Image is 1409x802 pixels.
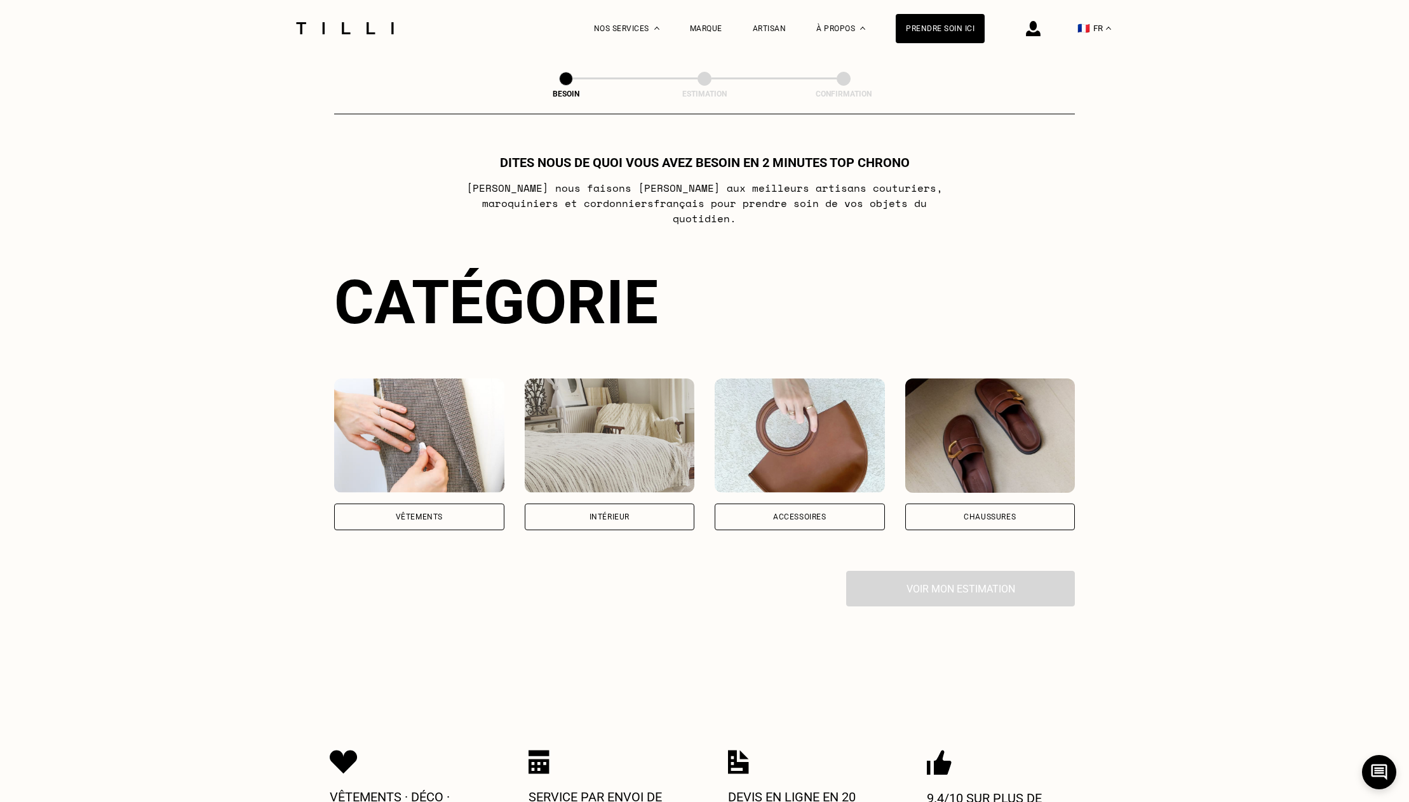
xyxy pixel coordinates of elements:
div: Accessoires [773,513,826,521]
img: Icon [927,750,952,775]
img: Accessoires [715,378,885,493]
a: Artisan [753,24,786,33]
img: Intérieur [525,378,695,493]
p: [PERSON_NAME] nous faisons [PERSON_NAME] aux meilleurs artisans couturiers , maroquiniers et cord... [453,180,957,226]
div: Catégorie [334,267,1075,338]
img: Menu déroulant à propos [860,27,865,30]
div: Estimation [641,90,768,98]
a: Marque [690,24,722,33]
img: Menu déroulant [654,27,659,30]
a: Prendre soin ici [896,14,985,43]
img: Vêtements [334,378,504,493]
div: Intérieur [590,513,630,521]
span: 🇫🇷 [1077,22,1090,34]
div: Besoin [502,90,630,98]
div: Vêtements [396,513,443,521]
img: icône connexion [1026,21,1041,36]
div: Confirmation [780,90,907,98]
h1: Dites nous de quoi vous avez besoin en 2 minutes top chrono [500,155,910,170]
img: Logo du service de couturière Tilli [292,22,398,34]
img: Icon [728,750,749,774]
img: Icon [529,750,549,774]
img: menu déroulant [1106,27,1111,30]
img: Chaussures [905,378,1075,493]
img: Icon [330,750,358,774]
div: Chaussures [964,513,1016,521]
